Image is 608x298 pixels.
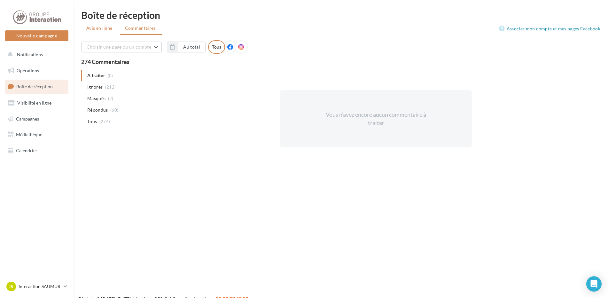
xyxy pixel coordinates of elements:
a: Boîte de réception [4,80,70,93]
span: Opérations [17,68,39,73]
span: Tous [87,118,97,125]
a: Campagnes [4,112,70,126]
span: Ignorés [87,84,103,90]
a: Associer mon compte et mes pages Facebook [499,25,600,33]
span: (212) [105,84,116,90]
div: Tous [208,40,225,54]
div: 274 Commentaires [81,59,600,65]
p: Interaction SAUMUR [19,283,61,290]
button: Au total [167,42,206,52]
span: Avis en ligne [86,25,113,31]
span: Campagnes [16,116,39,121]
div: Vous n'avez encore aucun commentaire à traiter [321,111,431,127]
div: Open Intercom Messenger [586,276,602,292]
button: Nouvelle campagne [5,30,68,41]
span: Boîte de réception [16,84,53,89]
span: IS [9,283,13,290]
a: Médiathèque [4,128,70,141]
span: (274) [99,119,110,124]
button: Au total [178,42,206,52]
a: Calendrier [4,144,70,157]
a: Opérations [4,64,70,77]
span: Masqués [87,95,105,102]
div: Boîte de réception [81,10,600,20]
span: Choisir une page ou un compte [87,44,151,50]
span: Notifications [17,52,43,57]
span: Calendrier [16,148,37,153]
span: (2) [108,96,113,101]
a: IS Interaction SAUMUR [5,280,68,293]
a: Visibilité en ligne [4,96,70,110]
button: Notifications [4,48,67,61]
span: Répondus [87,107,108,113]
button: Choisir une page ou un compte [81,42,162,52]
span: Médiathèque [16,132,42,137]
span: Visibilité en ligne [17,100,51,106]
span: (60) [110,107,118,113]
